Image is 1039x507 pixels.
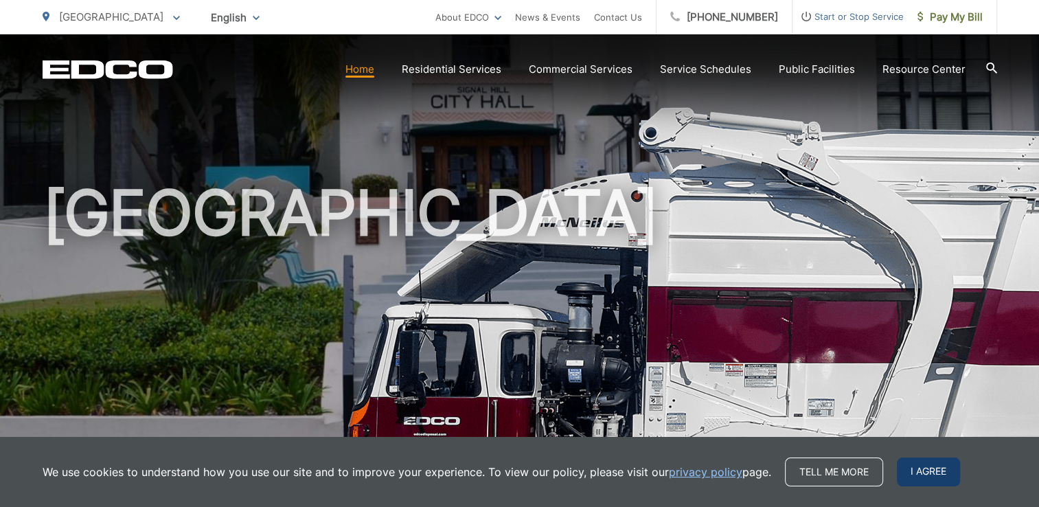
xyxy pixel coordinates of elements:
[669,464,742,480] a: privacy policy
[345,61,374,78] a: Home
[201,5,270,30] span: English
[785,458,883,486] a: Tell me more
[917,9,983,25] span: Pay My Bill
[882,61,966,78] a: Resource Center
[529,61,632,78] a: Commercial Services
[43,60,173,79] a: EDCD logo. Return to the homepage.
[43,464,771,480] p: We use cookies to understand how you use our site and to improve your experience. To view our pol...
[402,61,501,78] a: Residential Services
[660,61,751,78] a: Service Schedules
[515,9,580,25] a: News & Events
[435,9,501,25] a: About EDCO
[594,9,642,25] a: Contact Us
[897,458,960,486] span: I agree
[779,61,855,78] a: Public Facilities
[59,10,163,23] span: [GEOGRAPHIC_DATA]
